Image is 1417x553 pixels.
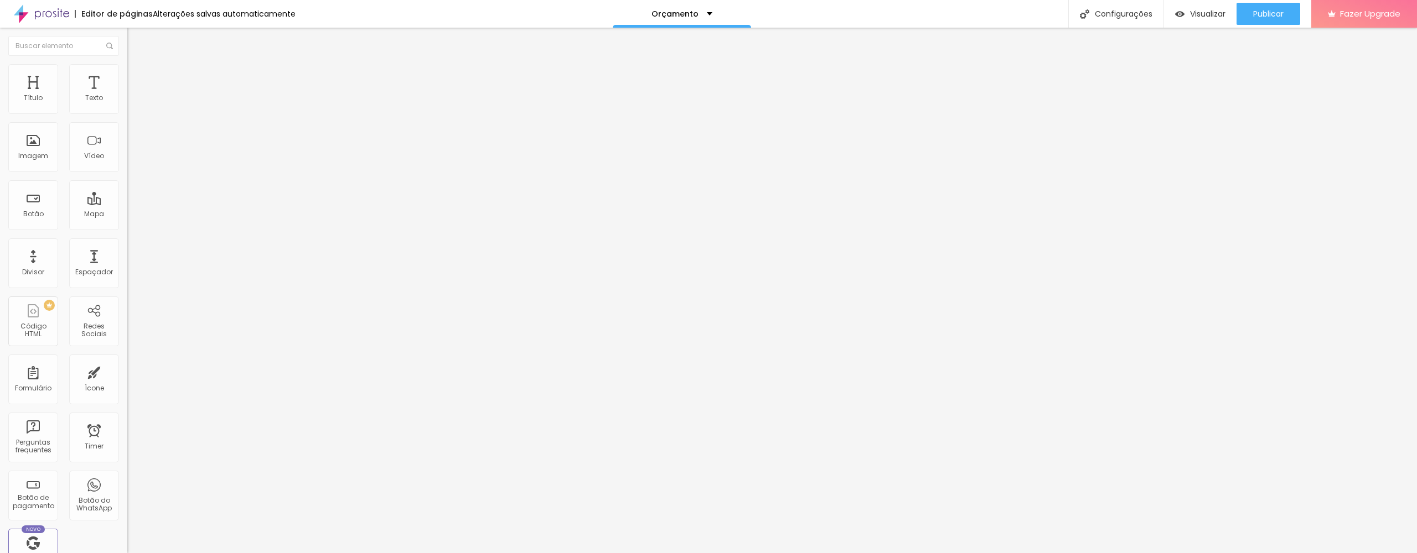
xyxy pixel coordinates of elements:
img: view-1.svg [1175,9,1185,19]
div: Divisor [22,268,44,276]
iframe: Editor [127,28,1417,553]
button: Visualizar [1164,3,1237,25]
div: Editor de páginas [75,10,153,18]
img: Icone [106,43,113,49]
div: Vídeo [84,152,104,160]
span: Publicar [1253,9,1284,18]
div: Espaçador [75,268,113,276]
div: Alterações salvas automaticamente [153,10,296,18]
div: Botão [23,210,44,218]
div: Botão do WhatsApp [72,497,116,513]
div: Novo [22,525,45,533]
div: Título [24,94,43,102]
div: Redes Sociais [72,322,116,338]
div: Timer [85,442,104,450]
p: Orçamento [651,10,699,18]
span: Fazer Upgrade [1340,9,1400,18]
input: Buscar elemento [8,36,119,56]
div: Código HTML [11,322,55,338]
div: Perguntas frequentes [11,439,55,455]
span: Visualizar [1190,9,1225,18]
div: Formulário [15,384,51,392]
div: Imagem [18,152,48,160]
img: Icone [1080,9,1089,19]
div: Mapa [84,210,104,218]
div: Botão de pagamento [11,494,55,510]
div: Ícone [85,384,104,392]
button: Publicar [1237,3,1300,25]
div: Texto [85,94,103,102]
